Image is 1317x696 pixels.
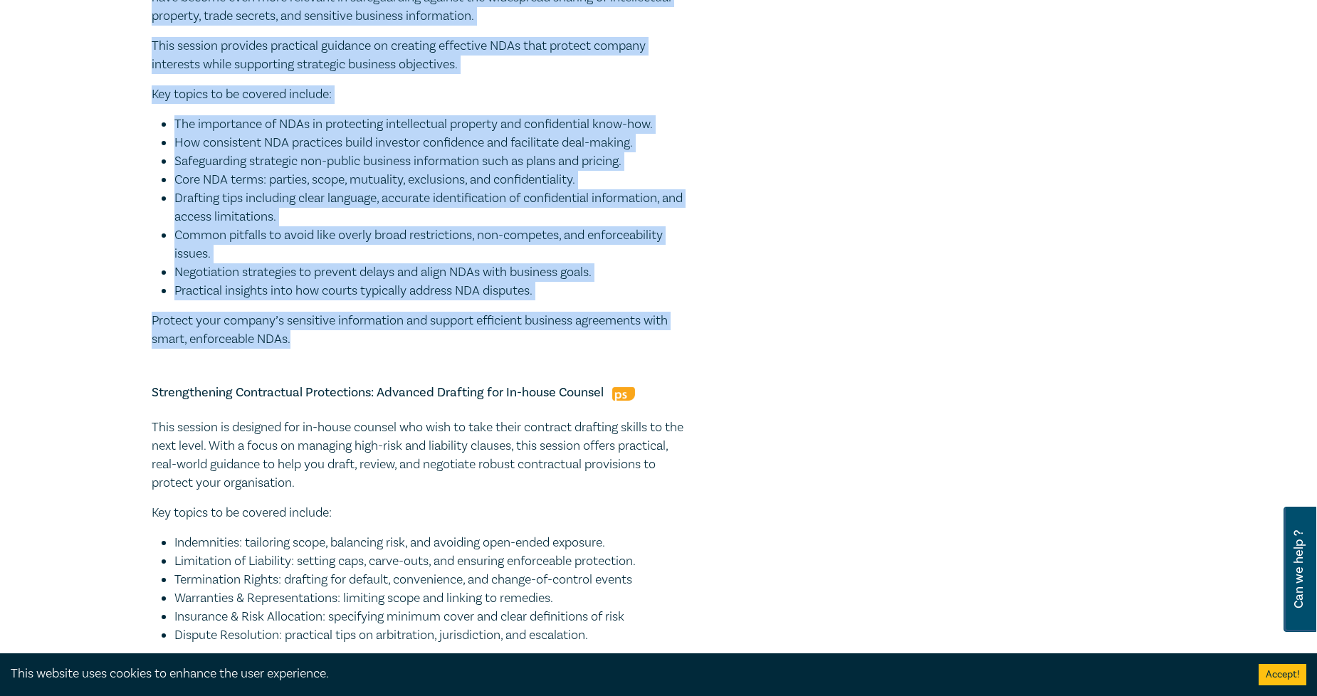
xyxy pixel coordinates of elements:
[174,626,693,645] li: Dispute Resolution: practical tips on arbitration, jurisdiction, and escalation.
[152,85,693,104] p: Key topics to be covered include:
[174,282,693,300] li: Practical insights into how courts typically address NDA disputes.
[174,263,693,282] li: Negotiation strategies to prevent delays and align NDAs with business goals.
[152,384,693,401] h5: Strengthening Contractual Protections: Advanced Drafting for In-house Counsel
[174,534,693,552] li: Indemnities: tailoring scope, balancing risk, and avoiding open-ended exposure.
[11,665,1237,683] div: This website uses cookies to enhance the user experience.
[174,134,693,152] li: How consistent NDA practices build investor confidence and facilitate deal-making.
[152,312,693,349] p: Protect your company’s sensitive information and support efficient business agreements with smart...
[174,115,693,134] li: The importance of NDAs in protecting intellectual property and confidential know-how.
[174,589,693,608] li: Warranties & Representations: limiting scope and linking to remedies.
[174,189,693,226] li: Drafting tips including clear language, accurate identification of confidential information, and ...
[174,171,693,189] li: Core NDA terms: parties, scope, mutuality, exclusions, and confidentiality.
[174,226,693,263] li: Common pitfalls to avoid like overly broad restrictions, non-competes, and enforceability issues.
[174,608,693,626] li: Insurance & Risk Allocation: specifying minimum cover and clear definitions of risk
[612,387,635,401] img: Professional Skills
[152,504,693,522] p: Key topics to be covered include:
[1292,515,1306,623] span: Can we help ?
[174,152,693,171] li: Safeguarding strategic non-public business information such as plans and pricing.
[174,571,693,589] li: Termination Rights: drafting for default, convenience, and change-of-control events
[152,37,693,74] p: This session provides practical guidance on creating effective NDAs that protect company interest...
[1259,664,1306,685] button: Accept cookies
[174,552,693,571] li: Limitation of Liability: setting caps, carve-outs, and ensuring enforceable protection.
[152,418,693,492] p: This session is designed for in-house counsel who wish to take their contract drafting skills to ...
